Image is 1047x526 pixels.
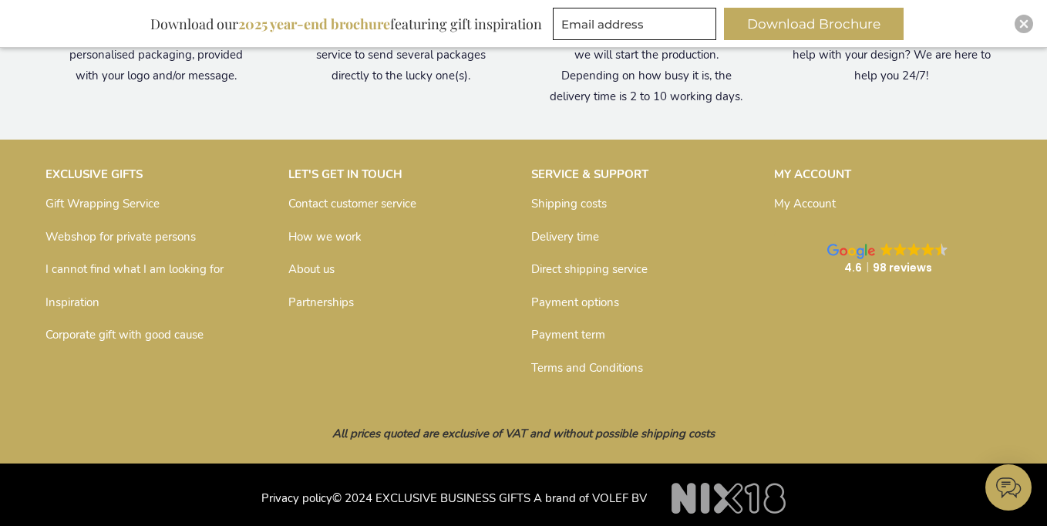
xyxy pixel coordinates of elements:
img: Google [894,243,907,256]
p: Special requests, questions or need help with your design? We are here to help you 24/7! [792,24,991,86]
div: Close [1015,15,1033,33]
em: All prices quoted are exclusive of VAT and without possible shipping costs [332,426,715,441]
a: How we work [288,229,362,244]
img: Google [827,244,875,259]
p: © 2024 EXCLUSIVE BUSINESS GIFTS A brand of VOLEF BV [45,471,1002,511]
a: Delivery time [531,229,599,244]
a: About us [288,261,335,277]
strong: LET'S GET IN TOUCH [288,167,402,182]
a: Payment term [531,327,605,342]
p: Your gifts will be delivered in a personalised packaging, provided with your logo and/or message. [56,24,255,86]
b: 2025 year-end brochure [238,15,390,33]
a: I cannot find what I am looking for [45,261,224,277]
a: Corporate gift with good cause [45,327,204,342]
strong: MY ACCOUNT [774,167,851,182]
button: Download Brochure [724,8,904,40]
iframe: belco-activator-frame [985,464,1032,511]
img: Google [921,243,934,256]
img: Google [880,243,894,256]
a: Shipping costs [531,196,607,211]
img: Close [1019,19,1028,29]
a: Direct shipping service [531,261,648,277]
strong: EXCLUSIVE GIFTS [45,167,143,182]
p: You can use our individual shipping service to send several packages directly to the lucky one(s). [301,24,500,86]
a: Gift Wrapping Service [45,196,160,211]
a: Partnerships [288,295,354,310]
a: Inspiration [45,295,99,310]
a: Privacy policy [261,491,332,506]
input: Email address [553,8,716,40]
strong: SERVICE & SUPPORT [531,167,648,182]
a: Contact customer service [288,196,416,211]
strong: 4.6 98 reviews [844,260,932,275]
form: marketing offers and promotions [553,8,721,45]
a: Webshop for private persons [45,229,196,244]
a: Google GoogleGoogleGoogleGoogleGoogle 4.698 reviews [774,228,1002,291]
a: Payment options [531,295,619,310]
p: As soon as you approve the design, we will start the production. Depending on how busy it is, the... [547,24,746,107]
a: Terms and Conditions [531,360,643,376]
a: My Account [774,196,836,211]
img: Google [907,243,921,256]
img: Google [935,243,948,256]
img: NIX18 [672,483,786,514]
div: Download our featuring gift inspiration [143,8,549,40]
